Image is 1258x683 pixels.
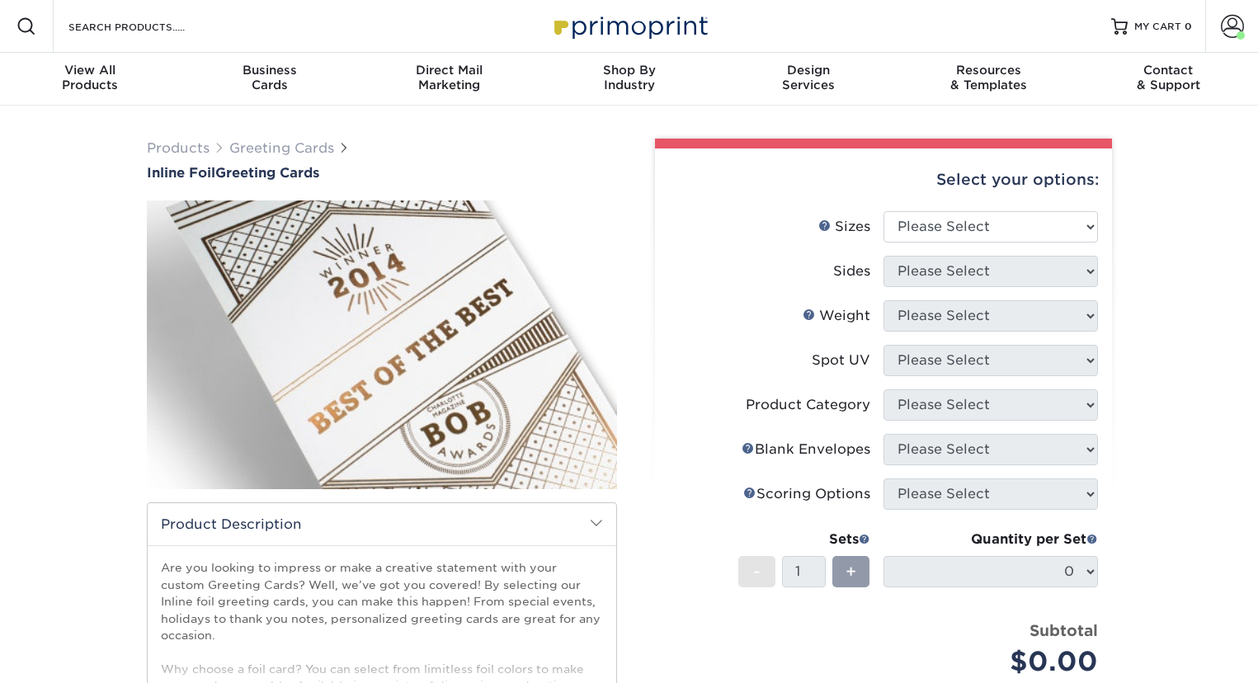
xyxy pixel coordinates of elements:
[180,63,360,92] div: Cards
[147,165,617,181] a: Inline FoilGreeting Cards
[719,63,898,78] span: Design
[147,140,210,156] a: Products
[898,63,1078,78] span: Resources
[898,53,1078,106] a: Resources& Templates
[896,642,1098,681] div: $0.00
[1078,63,1258,78] span: Contact
[1029,621,1098,639] strong: Subtotal
[1134,20,1181,34] span: MY CART
[539,53,719,106] a: Shop ByIndustry
[1185,21,1192,32] span: 0
[746,395,870,415] div: Product Category
[738,530,870,549] div: Sets
[1078,53,1258,106] a: Contact& Support
[812,351,870,370] div: Spot UV
[742,440,870,459] div: Blank Envelopes
[147,182,617,507] img: Inline Foil 01
[898,63,1078,92] div: & Templates
[180,63,360,78] span: Business
[668,148,1099,211] div: Select your options:
[1078,63,1258,92] div: & Support
[818,217,870,237] div: Sizes
[719,63,898,92] div: Services
[719,53,898,106] a: DesignServices
[547,8,712,44] img: Primoprint
[67,16,228,36] input: SEARCH PRODUCTS.....
[539,63,719,78] span: Shop By
[833,261,870,281] div: Sides
[180,53,360,106] a: BusinessCards
[743,484,870,504] div: Scoring Options
[539,63,719,92] div: Industry
[229,140,334,156] a: Greeting Cards
[147,165,617,181] h1: Greeting Cards
[883,530,1098,549] div: Quantity per Set
[360,53,539,106] a: Direct MailMarketing
[753,559,761,584] span: -
[360,63,539,92] div: Marketing
[148,503,616,545] h2: Product Description
[803,306,870,326] div: Weight
[846,559,856,584] span: +
[147,165,215,181] span: Inline Foil
[360,63,539,78] span: Direct Mail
